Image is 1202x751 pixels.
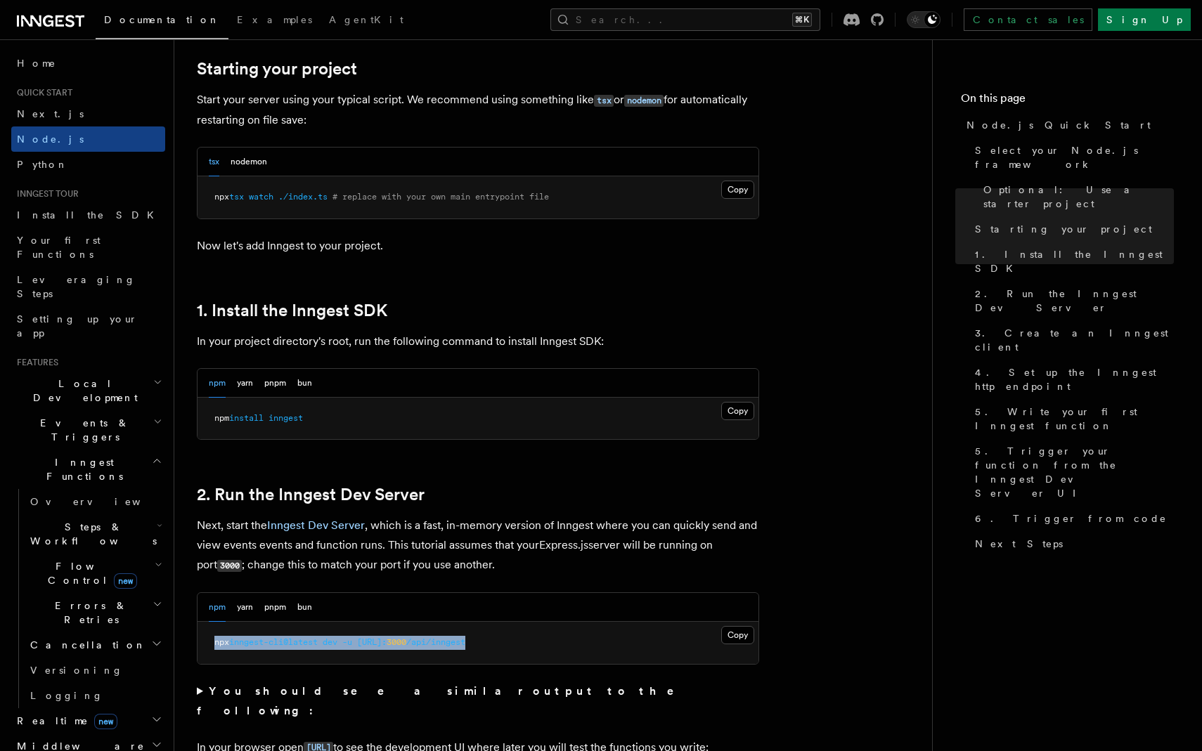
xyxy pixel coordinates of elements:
[11,306,165,346] a: Setting up your app
[969,438,1174,506] a: 5. Trigger your function from the Inngest Dev Server UI
[11,202,165,228] a: Install the SDK
[25,520,157,548] span: Steps & Workflows
[197,681,759,721] summary: You should see a similar output to the following:
[11,714,117,728] span: Realtime
[11,101,165,126] a: Next.js
[721,626,754,644] button: Copy
[978,177,1174,216] a: Optional: Use a starter project
[197,90,759,130] p: Start your server using your typical script. We recommend using something like or for automatical...
[114,573,137,589] span: new
[406,637,465,647] span: /api/inngest
[967,118,1151,132] span: Node.js Quick Start
[969,531,1174,556] a: Next Steps
[197,516,759,575] p: Next, start the , which is a fast, in-memory version of Inngest where you can quickly send and vi...
[25,489,165,514] a: Overview
[11,267,165,306] a: Leveraging Steps
[721,181,754,199] button: Copy
[94,714,117,729] span: new
[30,690,103,701] span: Logging
[25,638,146,652] span: Cancellation
[11,455,152,483] span: Inngest Functions
[11,152,165,177] a: Python
[297,593,312,622] button: bun
[11,450,165,489] button: Inngest Functions
[17,274,136,299] span: Leveraging Steps
[30,496,175,507] span: Overview
[209,148,219,176] button: tsx
[975,405,1174,433] span: 5. Write your first Inngest function
[961,112,1174,138] a: Node.js Quick Start
[342,637,352,647] span: -u
[25,658,165,683] a: Versioning
[217,560,242,572] code: 3000
[17,56,56,70] span: Home
[329,14,403,25] span: AgentKit
[975,326,1174,354] span: 3. Create an Inngest client
[11,708,165,733] button: Realtimenew
[321,4,412,38] a: AgentKit
[969,138,1174,177] a: Select your Node.js framework
[624,93,664,106] a: nodemon
[25,559,155,587] span: Flow Control
[11,489,165,708] div: Inngest Functions
[387,637,406,647] span: 3000
[278,192,328,202] span: ./index.ts
[229,192,244,202] span: tsx
[11,188,79,200] span: Inngest tour
[357,637,387,647] span: [URL]:
[197,485,425,504] a: 2. Run the Inngest Dev Server
[11,126,165,152] a: Node.js
[961,90,1174,112] h4: On this page
[209,369,226,398] button: npm
[237,593,253,622] button: yarn
[975,511,1167,525] span: 6. Trigger from code
[197,301,387,320] a: 1. Install the Inngest SDK
[969,399,1174,438] a: 5. Write your first Inngest function
[214,637,229,647] span: npx
[17,133,84,145] span: Node.js
[297,369,312,398] button: bun
[11,410,165,450] button: Events & Triggers
[237,369,253,398] button: yarn
[25,514,165,554] button: Steps & Workflows
[11,377,153,405] span: Local Development
[594,95,614,107] code: tsx
[969,281,1174,320] a: 2. Run the Inngest Dev Server
[975,222,1152,236] span: Starting your project
[11,228,165,267] a: Your first Functions
[969,216,1174,242] a: Starting your project
[214,192,229,202] span: npx
[17,235,101,260] span: Your first Functions
[229,413,264,423] span: install
[975,537,1063,551] span: Next Steps
[907,11,941,28] button: Toggle dark mode
[11,357,58,368] span: Features
[231,148,267,176] button: nodemon
[17,108,84,119] span: Next.js
[323,637,337,647] span: dev
[721,402,754,420] button: Copy
[249,192,273,202] span: watch
[983,183,1174,211] span: Optional: Use a starter project
[25,632,165,658] button: Cancellation
[197,236,759,256] p: Now let's add Inngest to your project.
[96,4,228,39] a: Documentation
[25,593,165,632] button: Errors & Retries
[792,13,812,27] kbd: ⌘K
[269,413,303,423] span: inngest
[228,4,321,38] a: Examples
[969,320,1174,360] a: 3. Create an Inngest client
[17,159,68,170] span: Python
[975,444,1174,500] span: 5. Trigger your function from the Inngest Dev Server UI
[104,14,220,25] span: Documentation
[969,242,1174,281] a: 1. Install the Inngest SDK
[550,8,820,31] button: Search...⌘K
[969,506,1174,531] a: 6. Trigger from code
[214,413,229,423] span: npm
[624,95,664,107] code: nodemon
[25,554,165,593] button: Flow Controlnew
[594,93,614,106] a: tsx
[25,683,165,708] a: Logging
[1098,8,1191,31] a: Sign Up
[264,369,286,398] button: pnpm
